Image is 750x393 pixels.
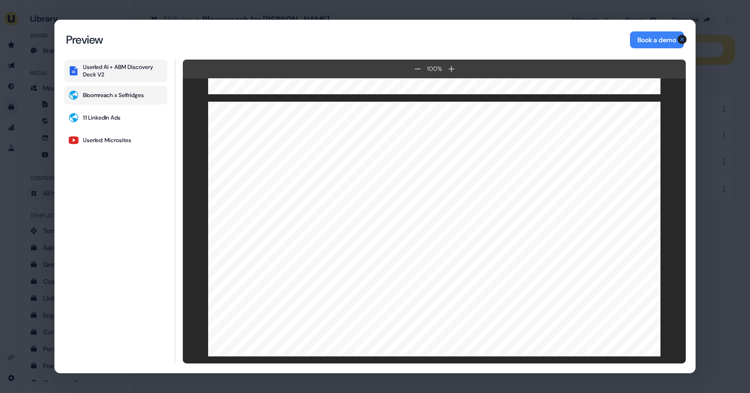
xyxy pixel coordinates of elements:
[83,114,120,121] div: 1:1 LinkedIn Ads
[83,136,131,144] div: Userled: Microsites
[83,91,144,99] div: Bloomreach x Selfridges
[630,31,684,48] button: Book a demo
[64,60,167,82] button: Userled AI + ABM Discovery Deck V2
[64,86,167,105] button: Bloomreach x Selfridges
[83,63,164,78] div: Userled AI + ABM Discovery Deck V2
[66,33,103,47] div: Preview
[425,64,444,74] div: 100 %
[64,108,167,127] button: 1:1 LinkedIn Ads
[64,131,167,150] button: Userled: Microsites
